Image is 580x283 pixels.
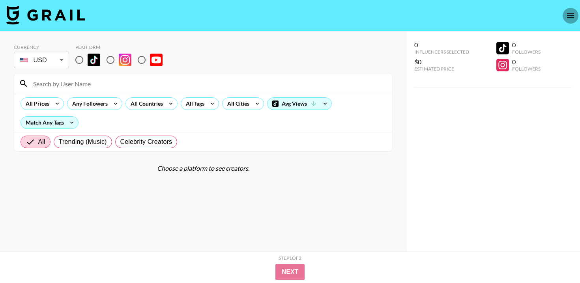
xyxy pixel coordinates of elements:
[512,41,541,49] div: 0
[15,53,67,67] div: USD
[223,98,251,110] div: All Cities
[14,44,69,50] div: Currency
[28,77,387,90] input: Search by User Name
[59,137,107,147] span: Trending (Music)
[75,44,169,50] div: Platform
[414,41,469,49] div: 0
[414,66,469,72] div: Estimated Price
[150,54,163,66] img: YouTube
[21,98,51,110] div: All Prices
[414,58,469,66] div: $0
[119,54,131,66] img: Instagram
[21,117,78,128] div: Match Any Tags
[512,58,541,66] div: 0
[88,54,100,66] img: TikTok
[512,49,541,55] div: Followers
[563,8,578,24] button: open drawer
[6,6,85,24] img: Grail Talent
[268,98,331,110] div: Avg Views
[14,164,393,172] div: Choose a platform to see creators.
[67,98,109,110] div: Any Followers
[279,255,301,261] div: Step 1 of 2
[126,98,165,110] div: All Countries
[181,98,206,110] div: All Tags
[541,244,571,274] iframe: Drift Widget Chat Controller
[38,137,45,147] span: All
[275,264,305,280] button: Next
[414,49,469,55] div: Influencers Selected
[512,66,541,72] div: Followers
[120,137,172,147] span: Celebrity Creators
